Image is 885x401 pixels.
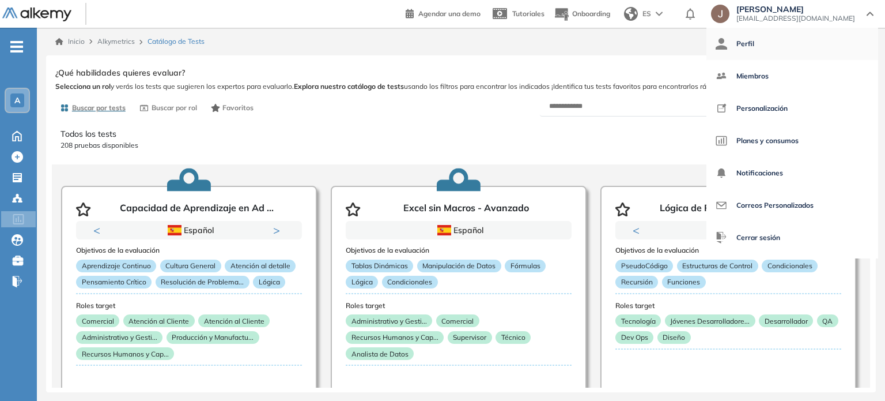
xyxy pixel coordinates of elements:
[382,276,438,288] p: Condicionales
[198,314,270,327] p: Atención al Cliente
[633,224,644,236] button: Previous
[736,5,855,14] span: [PERSON_NAME]
[624,7,638,21] img: world
[714,239,728,241] button: 1
[677,260,758,272] p: Estructuras de Control
[615,302,841,310] h3: Roles target
[716,200,727,211] img: icon
[656,224,801,237] div: Español
[716,70,727,82] img: icon
[736,224,780,252] span: Cerrar sesión
[123,314,195,327] p: Atención al Cliente
[167,331,259,344] p: Producción y Manufactu...
[168,225,181,235] img: ESP
[97,37,135,46] span: Alkymetrics
[55,36,85,47] a: Inicio
[225,260,296,272] p: Atención al detalle
[733,239,742,241] button: 2
[60,128,861,140] p: Todos los tests
[615,331,653,344] p: Dev Ops
[175,239,189,241] button: 1
[512,9,544,18] span: Tutoriales
[716,232,727,243] img: icon
[253,276,285,288] p: Lógica
[716,95,869,122] a: Personalización
[222,103,254,113] span: Favoritos
[716,167,727,179] img: icon
[678,268,885,401] div: Widget de chat
[615,314,661,327] p: Tecnología
[716,62,869,90] a: Miembros
[406,6,481,20] a: Agendar una demo
[716,38,727,50] img: icon
[736,95,788,122] span: Personalización
[55,82,111,91] b: Selecciona un rol
[14,96,20,105] span: A
[554,2,610,27] button: Onboarding
[496,331,531,344] p: Técnico
[615,276,658,288] p: Recursión
[76,276,152,288] p: Pensamiento Crítico
[615,260,673,272] p: PseudoCódigo
[665,314,755,327] p: Jóvenes Desarrolladore...
[716,30,869,58] a: Perfil
[505,260,546,272] p: Fórmulas
[437,225,451,235] img: ESP
[76,260,156,272] p: Aprendizaje Continuo
[762,260,818,272] p: Condicionales
[736,30,754,58] span: Perfil
[736,127,799,155] span: Planes y consumos
[294,82,404,91] b: Explora nuestro catálogo de tests
[417,260,501,272] p: Manipulación de Datos
[55,67,185,79] span: ¿Qué habilidades quieres evaluar?
[346,314,432,327] p: Administrativo y Gesti...
[120,203,274,216] p: Capacidad de Aprendizaje en Ad ...
[346,331,444,344] p: Recursos Humanos y Cap...
[93,224,105,236] button: Previous
[716,192,869,219] a: Correos Personalizados
[736,62,769,90] span: Miembros
[60,140,861,151] p: 208 pruebas disponibles
[76,347,174,360] p: Recursos Humanos y Cap...
[10,46,23,48] i: -
[736,192,814,219] span: Correos Personalizados
[135,98,202,118] button: Buscar por rol
[55,98,130,118] button: Buscar por tests
[403,203,529,216] p: Excel sin Macros - Avanzado
[206,98,259,118] button: Favoritos
[436,314,479,327] p: Comercial
[273,224,285,236] button: Next
[194,239,203,241] button: 2
[716,127,869,155] a: Planes y consumos
[418,9,481,18] span: Agendar una demo
[76,302,302,310] h3: Roles target
[716,159,869,187] a: Notificaciones
[660,203,812,216] p: Lógica de Programación - Avanz ...
[346,347,414,360] p: Analista de Datos
[662,276,706,288] p: Funciones
[346,246,572,254] h3: Objetivos de la evaluación
[657,331,691,344] p: Diseño
[55,81,867,92] span: y verás los tests que sugieren los expertos para evaluarlo. usando los filtros para encontrar los...
[656,12,663,16] img: arrow
[716,224,780,252] button: Cerrar sesión
[615,246,841,254] h3: Objetivos de la evaluación
[76,331,162,344] p: Administrativo y Gesti...
[76,314,119,327] p: Comercial
[160,260,221,272] p: Cultura General
[346,260,413,272] p: Tablas Dinámicas
[346,276,378,288] p: Lógica
[736,14,855,23] span: [EMAIL_ADDRESS][DOMAIN_NAME]
[76,246,302,254] h3: Objetivos de la evaluación
[152,103,197,113] span: Buscar por rol
[156,276,249,288] p: Resolución de Problema...
[346,302,572,310] h3: Roles target
[642,9,651,19] span: ES
[448,331,492,344] p: Supervisor
[72,103,126,113] span: Buscar por tests
[736,159,783,187] span: Notificaciones
[147,36,205,47] span: Catálogo de Tests
[387,224,531,237] div: Español
[572,9,610,18] span: Onboarding
[716,135,727,147] img: icon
